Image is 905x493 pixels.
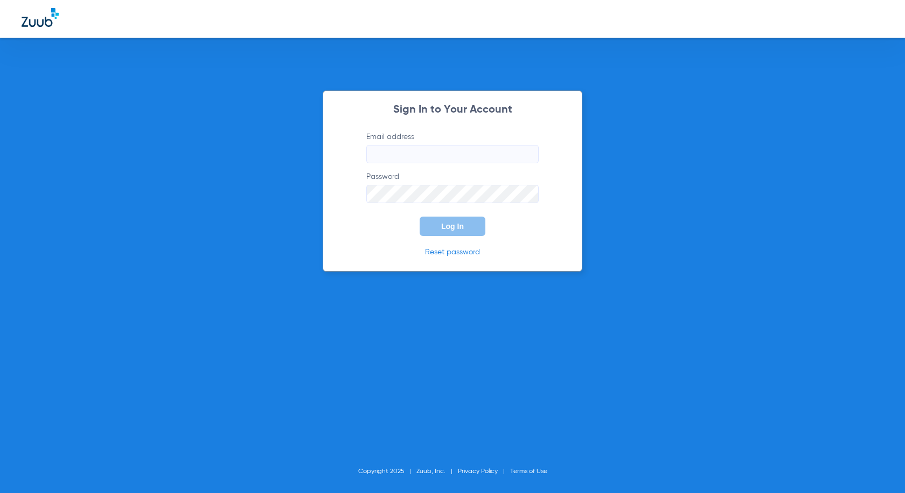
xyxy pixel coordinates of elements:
[366,171,539,203] label: Password
[22,8,59,27] img: Zuub Logo
[458,468,498,475] a: Privacy Policy
[350,105,555,115] h2: Sign In to Your Account
[358,466,416,477] li: Copyright 2025
[420,217,485,236] button: Log In
[510,468,547,475] a: Terms of Use
[416,466,458,477] li: Zuub, Inc.
[425,248,480,256] a: Reset password
[366,185,539,203] input: Password
[366,131,539,163] label: Email address
[366,145,539,163] input: Email address
[441,222,464,231] span: Log In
